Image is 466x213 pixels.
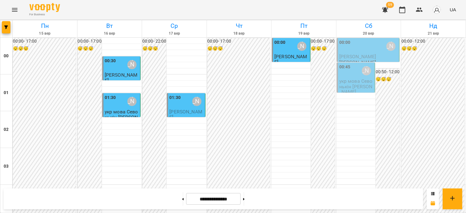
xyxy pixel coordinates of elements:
[105,109,138,125] span: укр мова Севонькін [PERSON_NAME]
[274,39,286,46] label: 00:00
[13,31,76,36] h6: 15 вер
[402,31,465,36] h6: 21 вер
[207,38,270,45] h6: 00:00 - 17:00
[127,97,137,106] div: Литвин Галина
[4,89,9,96] h6: 01
[386,2,394,8] span: 59
[339,60,376,65] p: [PERSON_NAME]
[169,109,202,120] span: [PERSON_NAME]
[208,31,271,36] h6: 18 вер
[272,21,335,31] h6: Пт
[13,38,76,45] h6: 00:00 - 17:00
[78,31,141,36] h6: 16 вер
[337,31,400,36] h6: 20 вер
[78,38,102,45] h6: 00:00 - 17:00
[339,64,351,70] label: 00:45
[339,78,373,95] span: укр мова Севонькін [PERSON_NAME]
[105,58,116,64] label: 00:30
[105,72,138,83] span: [PERSON_NAME]
[169,94,181,101] label: 01:30
[29,3,60,12] img: Voopty Logo
[433,6,441,14] img: avatar_s.png
[274,54,307,65] span: [PERSON_NAME]
[447,4,459,15] button: UA
[143,21,206,31] h6: Ср
[4,53,9,59] h6: 00
[192,97,201,106] div: Литвин Галина
[207,45,270,52] h6: 😴😴😴
[142,45,166,52] h6: 😴😴😴
[386,42,396,51] div: Литвин Галина
[272,31,335,36] h6: 19 вер
[362,66,371,75] div: Литвин Галина
[337,21,400,31] h6: Сб
[78,21,141,31] h6: Вт
[339,39,351,46] label: 00:00
[208,21,271,31] h6: Чт
[311,45,335,52] h6: 😴😴😴
[13,45,76,52] h6: 😴😴😴
[4,126,9,133] h6: 02
[13,21,76,31] h6: Пн
[7,2,22,17] button: Menu
[402,21,465,31] h6: Нд
[401,45,464,52] h6: 😴😴😴
[143,31,206,36] h6: 17 вер
[127,60,137,69] div: Литвин Галина
[401,38,464,45] h6: 00:00 - 12:00
[339,54,376,59] span: [PERSON_NAME]
[311,38,335,45] h6: 00:00 - 17:00
[297,42,306,51] div: Литвин Галина
[376,69,400,75] h6: 00:50 - 12:00
[450,6,456,13] span: UA
[78,45,102,52] h6: 😴😴😴
[142,38,166,45] h6: 00:00 - 22:00
[376,76,400,83] h6: 😴😴😴
[4,163,9,170] h6: 03
[29,13,60,17] span: For Business
[105,94,116,101] label: 01:30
